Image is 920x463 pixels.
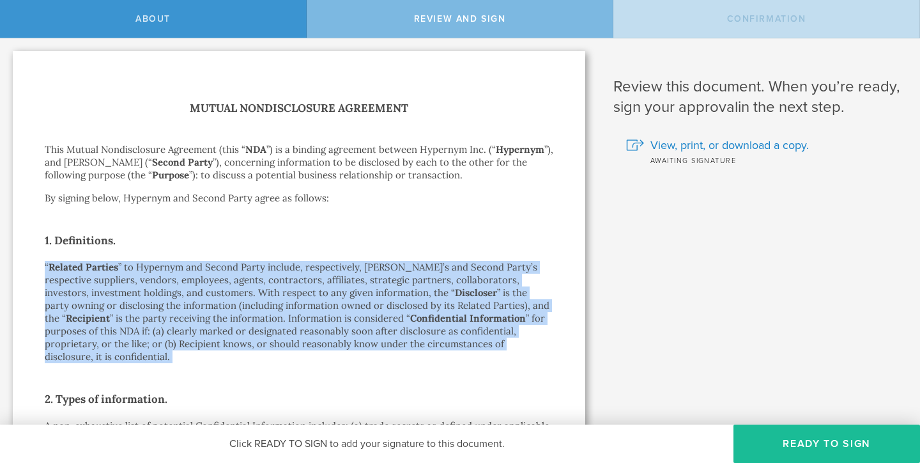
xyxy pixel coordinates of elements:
p: By signing below, Hypernym and Second Party agree as follows: [45,192,553,205]
strong: Hypernym [496,143,544,155]
strong: Confidential Information [410,312,526,324]
h2: 2. Types of information. [45,389,553,409]
div: Awaiting signature [626,153,901,166]
span: View, print, or download a copy. [650,137,809,153]
span: About [135,13,171,24]
span: Confirmation [727,13,806,24]
strong: Purpose [152,169,189,181]
p: This Mutual Nondisclosure Agreement (this “ ”) is a binding agreement between Hypernym Inc. (“ ”)... [45,143,553,182]
strong: Discloser [455,286,497,299]
h2: 1. Definitions. [45,230,553,251]
span: Review and sign [414,13,506,24]
strong: Second Party [152,156,213,168]
h1: Review this document. When you’re ready, sign your approval in the next step. [613,77,901,118]
strong: Recipient [66,312,110,324]
p: “ ” to Hypernym and Second Party include, respectively, [PERSON_NAME]’s and Second Party’s respec... [45,261,553,363]
h1: Mutual Nondisclosure Agreement [45,99,553,118]
strong: NDA [245,143,266,155]
button: Ready to Sign [733,425,920,463]
strong: Related Parties [49,261,118,273]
